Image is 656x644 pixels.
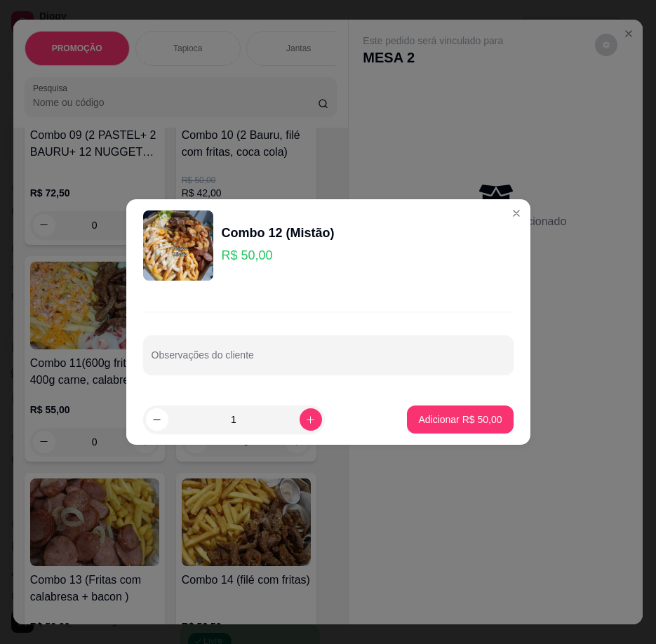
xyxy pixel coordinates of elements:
button: increase-product-quantity [300,408,322,431]
p: Adicionar R$ 50,00 [418,412,502,427]
button: Close [505,202,528,224]
input: Observações do cliente [152,354,505,368]
button: decrease-product-quantity [146,408,168,431]
img: product-image [143,210,213,281]
p: R$ 50,00 [222,246,335,265]
button: Adicionar R$ 50,00 [407,405,513,434]
div: Combo 12 (Mistão) [222,223,335,243]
